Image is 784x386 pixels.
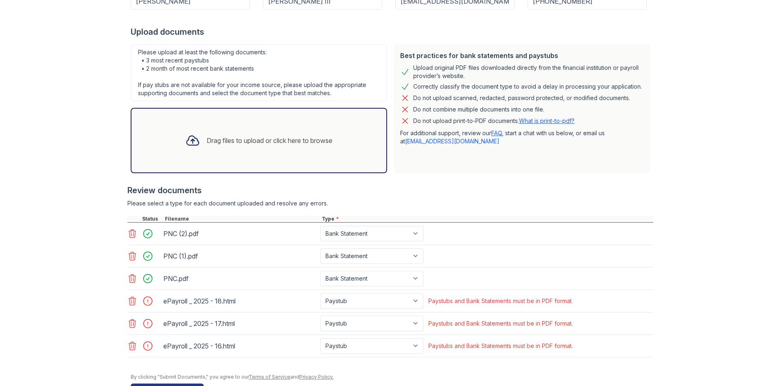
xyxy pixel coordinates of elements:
[400,129,644,145] p: For additional support, review our , start a chat with us below, or email us at
[413,105,544,114] div: Do not combine multiple documents into one file.
[413,64,644,80] div: Upload original PDF files downloaded directly from the financial institution or payroll provider’...
[131,374,653,380] div: By clicking "Submit Documents," you agree to our and
[131,26,653,38] div: Upload documents
[163,317,317,330] div: ePayroll _ 2025 - 17.html
[428,319,573,328] div: Paystubs and Bank Statements must be in PDF format.
[140,216,163,222] div: Status
[127,199,653,208] div: Please select a type for each document uploaded and resolve any errors.
[127,185,653,196] div: Review documents
[320,216,653,222] div: Type
[413,93,630,103] div: Do not upload scanned, redacted, password protected, or modified documents.
[163,295,317,308] div: ePayroll _ 2025 - 18.html
[163,339,317,353] div: ePayroll _ 2025 - 16.html
[405,138,499,145] a: [EMAIL_ADDRESS][DOMAIN_NAME]
[519,117,575,124] a: What is print-to-pdf?
[163,272,317,285] div: PNC.pdf
[299,374,334,380] a: Privacy Policy.
[400,51,644,60] div: Best practices for bank statements and paystubs
[163,250,317,263] div: PNC (1).pdf
[249,374,290,380] a: Terms of Service
[413,82,642,91] div: Correctly classify the document type to avoid a delay in processing your application.
[428,297,573,305] div: Paystubs and Bank Statements must be in PDF format.
[413,117,575,125] p: Do not upload print-to-PDF documents.
[428,342,573,350] div: Paystubs and Bank Statements must be in PDF format.
[491,129,502,136] a: FAQ
[163,227,317,240] div: PNC (2).pdf
[163,216,320,222] div: Filename
[131,44,387,101] div: Please upload at least the following documents: • 3 most recent paystubs • 2 month of most recent...
[207,136,332,145] div: Drag files to upload or click here to browse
